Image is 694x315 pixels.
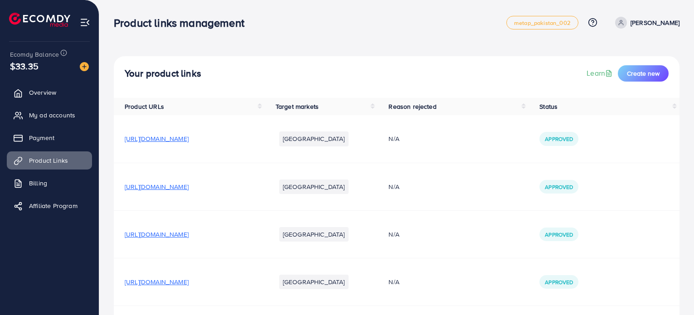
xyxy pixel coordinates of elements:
span: Approved [545,135,573,143]
h4: Your product links [125,68,201,79]
span: Product URLs [125,102,164,111]
a: metap_pakistan_002 [506,16,578,29]
span: Billing [29,179,47,188]
a: My ad accounts [7,106,92,124]
span: Ecomdy Balance [10,50,59,59]
li: [GEOGRAPHIC_DATA] [279,179,349,194]
span: Payment [29,133,54,142]
span: [URL][DOMAIN_NAME] [125,182,189,191]
span: Target markets [276,102,319,111]
span: Approved [545,231,573,238]
span: [URL][DOMAIN_NAME] [125,277,189,286]
a: Overview [7,83,92,102]
img: image [80,62,89,71]
span: My ad accounts [29,111,75,120]
span: N/A [388,230,399,239]
span: Reason rejected [388,102,436,111]
img: menu [80,17,90,28]
span: Status [539,102,558,111]
span: Approved [545,183,573,191]
span: Create new [627,69,660,78]
span: Approved [545,278,573,286]
a: Affiliate Program [7,197,92,215]
span: Overview [29,88,56,97]
span: N/A [388,277,399,286]
span: [URL][DOMAIN_NAME] [125,230,189,239]
a: [PERSON_NAME] [611,17,679,29]
button: Create new [618,65,669,82]
a: Learn [587,68,614,78]
span: Product Links [29,156,68,165]
li: [GEOGRAPHIC_DATA] [279,227,349,242]
li: [GEOGRAPHIC_DATA] [279,275,349,289]
li: [GEOGRAPHIC_DATA] [279,131,349,146]
span: metap_pakistan_002 [514,20,571,26]
span: Affiliate Program [29,201,78,210]
span: N/A [388,134,399,143]
h3: Product links management [114,16,252,29]
a: Product Links [7,151,92,170]
span: $33.35 [10,59,39,73]
img: logo [9,13,70,27]
p: [PERSON_NAME] [631,17,679,28]
a: Payment [7,129,92,147]
span: [URL][DOMAIN_NAME] [125,134,189,143]
span: N/A [388,182,399,191]
a: Billing [7,174,92,192]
